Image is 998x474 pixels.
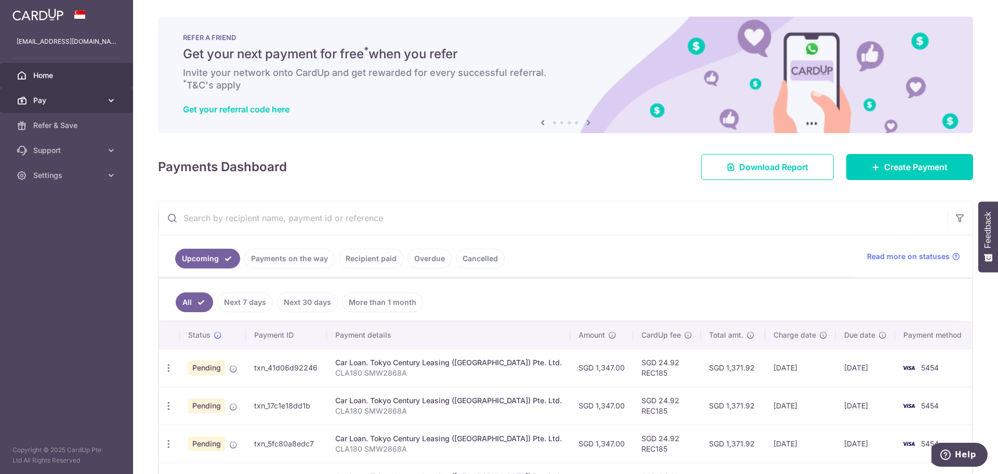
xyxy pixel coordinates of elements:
img: CardUp [12,8,63,21]
div: Car Loan. Tokyo Century Leasing ([GEOGRAPHIC_DATA]) Pte. Ltd. [335,433,562,444]
td: SGD 1,347.00 [570,387,633,425]
td: SGD 1,371.92 [701,349,765,387]
a: Next 30 days [277,292,338,312]
a: Get your referral code here [183,104,290,114]
p: REFER A FRIEND [183,33,948,42]
span: Amount [579,330,605,340]
span: Pending [188,399,225,413]
span: CardUp fee [641,330,681,340]
div: Car Loan. Tokyo Century Leasing ([GEOGRAPHIC_DATA]) Pte. Ltd. [335,357,562,368]
a: More than 1 month [342,292,423,312]
td: txn_5fc80a8edc7 [246,425,327,463]
td: [DATE] [765,349,836,387]
td: txn_17c1e18dd1b [246,387,327,425]
span: Support [33,145,102,156]
td: [DATE] [836,425,895,463]
td: SGD 1,371.92 [701,387,765,425]
span: Pending [188,437,225,451]
button: Feedback - Show survey [978,201,998,272]
td: [DATE] [836,387,895,425]
span: 5454 [921,401,939,410]
th: Payment details [327,322,570,349]
a: All [176,292,213,312]
span: Create Payment [884,161,948,173]
span: Total amt. [709,330,743,340]
img: Bank Card [898,438,919,450]
span: Status [188,330,211,340]
span: Charge date [773,330,816,340]
a: Cancelled [456,249,505,268]
td: [DATE] [765,387,836,425]
div: Car Loan. Tokyo Century Leasing ([GEOGRAPHIC_DATA]) Pte. Ltd. [335,395,562,406]
input: Search by recipient name, payment id or reference [159,201,948,235]
td: SGD 1,371.92 [701,425,765,463]
h5: Get your next payment for free when you refer [183,46,948,62]
span: Home [33,70,102,81]
th: Payment method [895,322,974,349]
span: Download Report [739,161,808,173]
td: SGD 1,347.00 [570,425,633,463]
span: Due date [844,330,875,340]
span: Feedback [983,212,993,248]
td: SGD 24.92 REC185 [633,425,701,463]
a: Upcoming [175,249,240,268]
a: Read more on statuses [867,251,960,262]
img: Bank Card [898,400,919,412]
span: 5454 [921,363,939,372]
span: Pay [33,95,102,106]
a: Download Report [701,154,834,180]
p: [EMAIL_ADDRESS][DOMAIN_NAME] [17,36,116,47]
span: Refer & Save [33,120,102,131]
a: Overdue [408,249,452,268]
td: SGD 1,347.00 [570,349,633,387]
span: Pending [188,361,225,375]
a: Recipient paid [339,249,403,268]
p: CLA180 SMW2868A [335,406,562,416]
td: [DATE] [836,349,895,387]
p: CLA180 SMW2868A [335,444,562,454]
a: Next 7 days [217,292,273,312]
p: CLA180 SMW2868A [335,368,562,378]
iframe: Opens a widget where you can find more information [931,443,988,469]
td: SGD 24.92 REC185 [633,349,701,387]
img: RAF banner [158,17,973,133]
span: 5454 [921,439,939,448]
td: [DATE] [765,425,836,463]
a: Payments on the way [244,249,335,268]
img: Bank Card [898,362,919,374]
th: Payment ID [246,322,327,349]
span: Settings [33,170,102,181]
a: Create Payment [846,154,973,180]
h4: Payments Dashboard [158,158,287,176]
h6: Invite your network onto CardUp and get rewarded for every successful referral. T&C's apply [183,67,948,92]
td: SGD 24.92 REC185 [633,387,701,425]
td: txn_41d06d92246 [246,349,327,387]
span: Read more on statuses [867,251,950,262]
